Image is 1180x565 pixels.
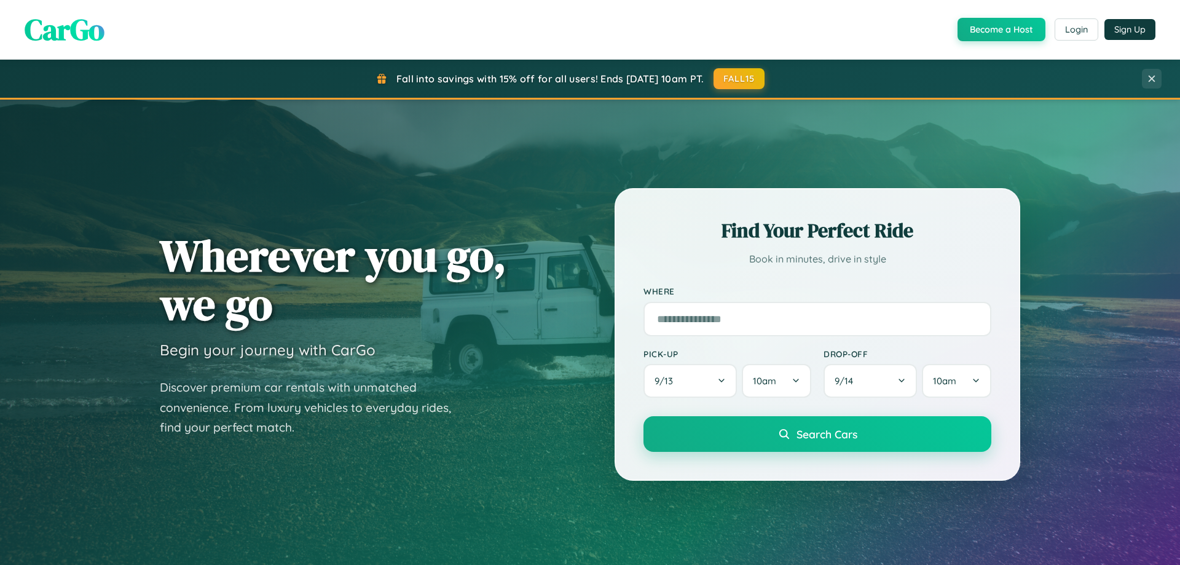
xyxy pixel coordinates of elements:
[824,349,991,359] label: Drop-off
[922,364,991,398] button: 10am
[933,375,956,387] span: 10am
[1055,18,1098,41] button: Login
[1104,19,1155,40] button: Sign Up
[655,375,679,387] span: 9 / 13
[714,68,765,89] button: FALL15
[396,73,704,85] span: Fall into savings with 15% off for all users! Ends [DATE] 10am PT.
[835,375,859,387] span: 9 / 14
[796,427,857,441] span: Search Cars
[958,18,1045,41] button: Become a Host
[643,416,991,452] button: Search Cars
[160,341,376,359] h3: Begin your journey with CarGo
[160,231,506,328] h1: Wherever you go, we go
[160,377,467,438] p: Discover premium car rentals with unmatched convenience. From luxury vehicles to everyday rides, ...
[643,349,811,359] label: Pick-up
[643,250,991,268] p: Book in minutes, drive in style
[25,9,104,50] span: CarGo
[824,364,917,398] button: 9/14
[753,375,776,387] span: 10am
[643,364,737,398] button: 9/13
[643,286,991,297] label: Where
[742,364,811,398] button: 10am
[643,217,991,244] h2: Find Your Perfect Ride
